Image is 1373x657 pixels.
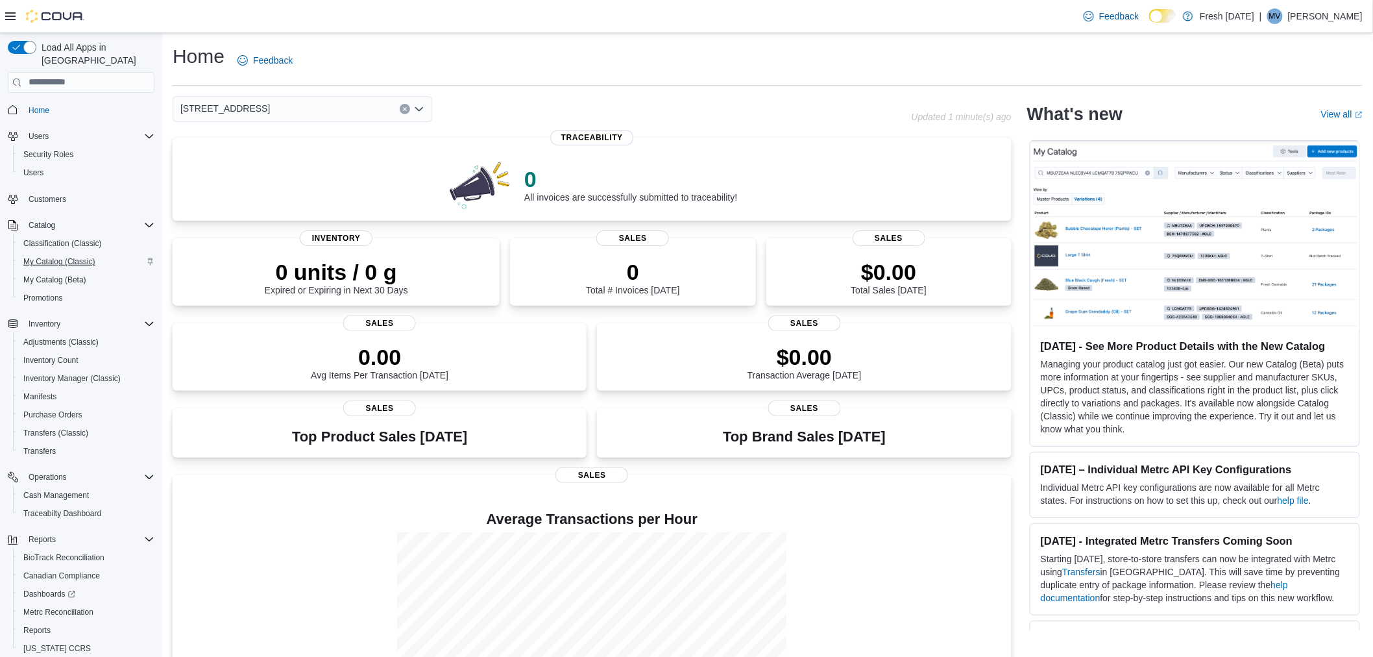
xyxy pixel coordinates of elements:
[29,319,60,329] span: Inventory
[1027,104,1123,125] h2: What's new
[18,443,154,459] span: Transfers
[292,429,467,445] h3: Top Product Sales [DATE]
[551,130,633,145] span: Traceability
[768,316,841,331] span: Sales
[18,334,154,350] span: Adjustments (Classic)
[23,532,154,547] span: Reports
[446,158,514,210] img: 0
[3,190,160,208] button: Customers
[18,623,154,638] span: Reports
[23,167,43,178] span: Users
[13,424,160,442] button: Transfers (Classic)
[851,259,927,285] p: $0.00
[18,425,154,441] span: Transfers (Classic)
[23,337,99,347] span: Adjustments (Classic)
[13,289,160,307] button: Promotions
[23,192,71,207] a: Customers
[912,112,1012,122] p: Updated 1 minute(s) ago
[18,272,154,288] span: My Catalog (Beta)
[400,104,410,114] button: Clear input
[23,129,154,144] span: Users
[13,603,160,621] button: Metrc Reconciliation
[13,585,160,603] a: Dashboards
[183,512,1001,527] h4: Average Transactions per Hour
[265,259,408,295] div: Expired or Expiring in Next 30 Days
[18,407,88,423] a: Purchase Orders
[23,643,91,654] span: [US_STATE] CCRS
[29,220,55,230] span: Catalog
[23,490,89,501] span: Cash Management
[1259,8,1262,24] p: |
[18,165,154,180] span: Users
[1278,495,1309,506] a: help file
[13,145,160,164] button: Security Roles
[232,47,298,73] a: Feedback
[23,410,82,420] span: Purchase Orders
[1149,9,1176,23] input: Dark Mode
[18,389,154,404] span: Manifests
[1041,481,1349,507] p: Individual Metrc API key configurations are now available for all Metrc states. For instructions ...
[23,625,51,636] span: Reports
[18,488,94,503] a: Cash Management
[18,641,96,656] a: [US_STATE] CCRS
[23,508,101,519] span: Traceabilty Dashboard
[3,468,160,486] button: Operations
[13,388,160,406] button: Manifests
[13,567,160,585] button: Canadian Compliance
[13,271,160,289] button: My Catalog (Beta)
[13,442,160,460] button: Transfers
[18,623,56,638] a: Reports
[1062,567,1100,577] a: Transfers
[23,446,56,456] span: Transfers
[1041,552,1349,604] p: Starting [DATE], store-to-store transfers can now be integrated with Metrc using in [GEOGRAPHIC_D...
[18,568,105,584] a: Canadian Compliance
[18,147,79,162] a: Security Roles
[18,586,80,602] a: Dashboards
[23,552,104,563] span: BioTrack Reconciliation
[18,236,154,251] span: Classification (Classic)
[18,290,154,306] span: Promotions
[23,355,79,366] span: Inventory Count
[18,254,101,269] a: My Catalog (Classic)
[1041,358,1349,436] p: Managing your product catalog just got easier. Our new Catalog (Beta) puts more information at yo...
[524,166,737,203] div: All invoices are successfully submitted to traceability!
[1288,8,1363,24] p: [PERSON_NAME]
[253,54,293,67] span: Feedback
[1355,111,1363,119] svg: External link
[3,315,160,333] button: Inventory
[18,506,106,521] a: Traceabilty Dashboard
[414,104,424,114] button: Open list of options
[26,10,84,23] img: Cova
[23,589,75,599] span: Dashboards
[23,217,154,233] span: Catalog
[18,165,49,180] a: Users
[13,486,160,504] button: Cash Management
[18,443,61,459] a: Transfers
[18,389,62,404] a: Manifests
[524,166,737,192] p: 0
[29,472,67,482] span: Operations
[13,504,160,523] button: Traceabilty Dashboard
[1269,8,1281,24] span: MV
[18,254,154,269] span: My Catalog (Classic)
[18,641,154,656] span: Washington CCRS
[18,550,110,565] a: BioTrack Reconciliation
[18,550,154,565] span: BioTrack Reconciliation
[18,353,84,368] a: Inventory Count
[23,571,100,581] span: Canadian Compliance
[300,230,372,246] span: Inventory
[23,469,154,485] span: Operations
[555,467,628,483] span: Sales
[29,105,49,116] span: Home
[23,532,61,547] button: Reports
[180,101,270,116] span: [STREET_ADDRESS]
[18,488,154,503] span: Cash Management
[18,568,154,584] span: Canadian Compliance
[13,234,160,253] button: Classification (Classic)
[1200,8,1254,24] p: Fresh [DATE]
[29,131,49,142] span: Users
[23,191,154,207] span: Customers
[1099,10,1139,23] span: Feedback
[13,369,160,388] button: Inventory Manager (Classic)
[853,230,925,246] span: Sales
